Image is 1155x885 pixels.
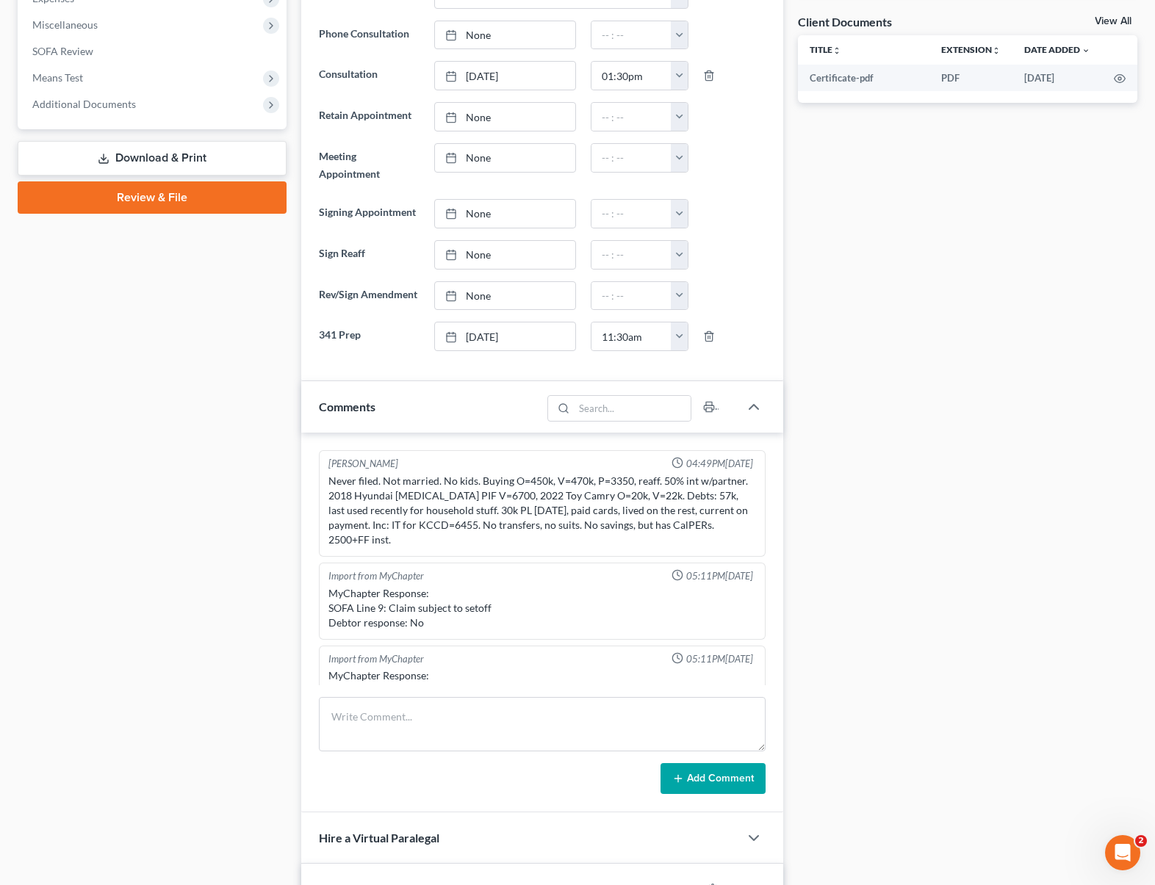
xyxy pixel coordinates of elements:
a: None [435,103,576,131]
input: -- : -- [591,103,672,131]
input: -- : -- [591,62,672,90]
input: -- : -- [591,241,672,269]
a: None [435,282,576,310]
span: 05:11PM[DATE] [686,569,753,583]
td: [DATE] [1012,65,1102,91]
label: Retain Appointment [312,102,427,131]
label: Sign Reaff [312,240,427,270]
div: Import from MyChapter [328,569,424,583]
a: Download & Print [18,141,287,176]
a: None [435,241,576,269]
i: expand_more [1082,46,1090,55]
a: None [435,21,576,49]
div: Never filed. Not married. No kids. Buying O=450k, V=470k, P=3350, reaff. 50% int w/partner. 2018 ... [328,474,756,547]
button: Add Comment [661,763,766,794]
span: Comments [319,400,375,413]
div: Client Documents [798,14,892,29]
div: MyChapter Response: SOFA Line 9: Claim subject to setoff Debtor response: No [328,586,756,630]
span: Hire a Virtual Paralegal [319,831,439,845]
label: Signing Appointment [312,199,427,228]
label: Rev/Sign Amendment [312,281,427,311]
label: Meeting Appointment [312,143,427,187]
span: Miscellaneous [32,18,98,31]
td: PDF [929,65,1012,91]
span: Means Test [32,71,83,84]
div: [PERSON_NAME] [328,457,398,471]
i: unfold_more [832,46,841,55]
a: View All [1095,16,1131,26]
a: [DATE] [435,322,576,350]
div: Import from MyChapter [328,652,424,666]
a: None [435,200,576,228]
input: -- : -- [591,144,672,172]
a: Date Added expand_more [1024,44,1090,55]
a: SOFA Review [21,38,287,65]
a: [DATE] [435,62,576,90]
i: unfold_more [992,46,1001,55]
a: Titleunfold_more [810,44,841,55]
span: 04:49PM[DATE] [686,457,753,471]
a: None [435,144,576,172]
label: Consultation [312,61,427,90]
span: Additional Documents [32,98,136,110]
input: -- : -- [591,282,672,310]
a: Extensionunfold_more [941,44,1001,55]
input: Search... [574,396,691,421]
iframe: Intercom live chat [1105,835,1140,870]
td: Certificate-pdf [798,65,930,91]
span: 2 [1135,835,1147,847]
label: 341 Prep [312,322,427,351]
a: Review & File [18,181,287,214]
div: MyChapter Response: SOFA Line 12: Property Assigned for Creditor Benefit Debtor response: No [328,668,756,712]
span: 05:11PM[DATE] [686,652,753,666]
span: SOFA Review [32,45,93,57]
input: -- : -- [591,322,672,350]
input: -- : -- [591,21,672,49]
label: Phone Consultation [312,21,427,50]
input: -- : -- [591,200,672,228]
